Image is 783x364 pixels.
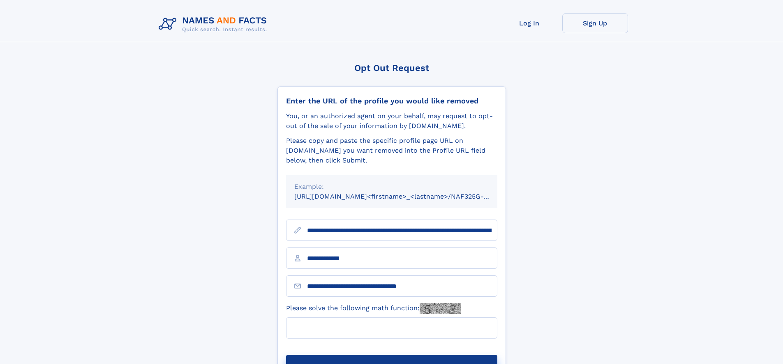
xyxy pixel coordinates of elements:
[286,136,497,165] div: Please copy and paste the specific profile page URL on [DOMAIN_NAME] you want removed into the Pr...
[294,182,489,192] div: Example:
[286,303,461,314] label: Please solve the following math function:
[294,192,513,200] small: [URL][DOMAIN_NAME]<firstname>_<lastname>/NAF325G-xxxxxxxx
[286,111,497,131] div: You, or an authorized agent on your behalf, may request to opt-out of the sale of your informatio...
[277,63,506,73] div: Opt Out Request
[562,13,628,33] a: Sign Up
[155,13,274,35] img: Logo Names and Facts
[286,96,497,105] div: Enter the URL of the profile you would like removed
[497,13,562,33] a: Log In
